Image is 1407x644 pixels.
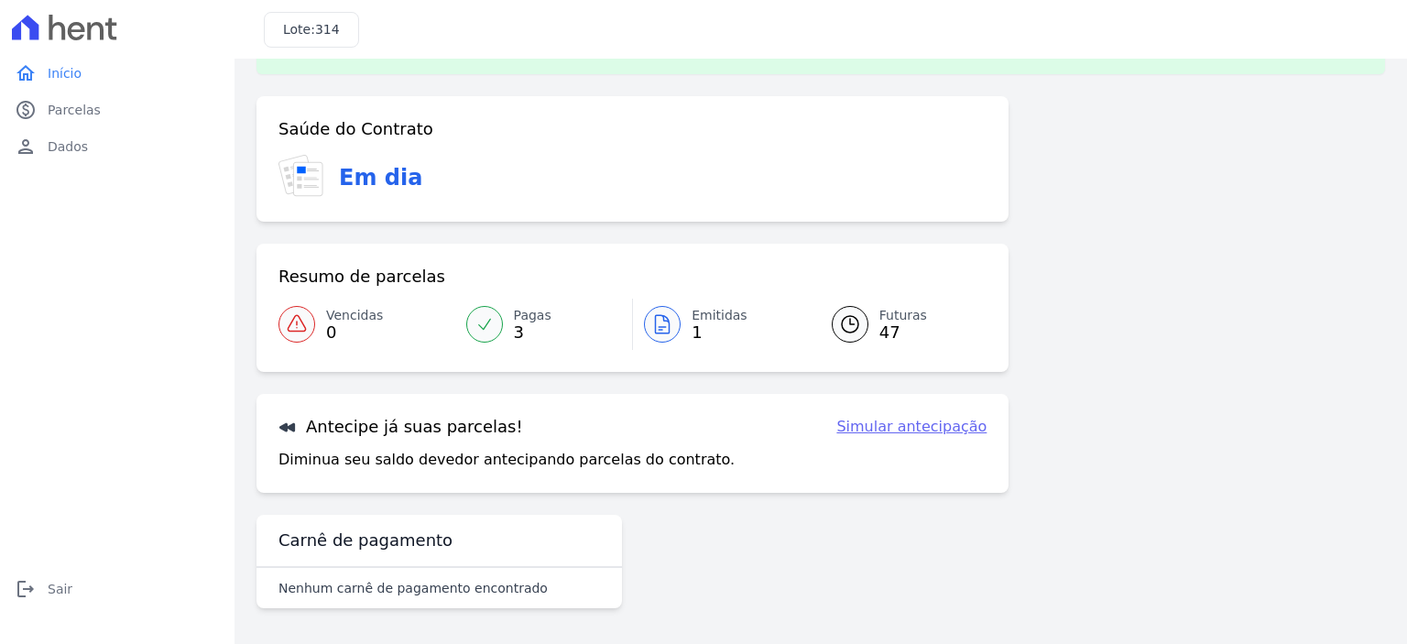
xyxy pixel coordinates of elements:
i: home [15,62,37,84]
span: 1 [692,325,747,340]
h3: Antecipe já suas parcelas! [278,416,523,438]
h3: Saúde do Contrato [278,118,433,140]
a: personDados [7,128,227,165]
span: Início [48,64,82,82]
h3: Carnê de pagamento [278,529,453,551]
a: Vencidas 0 [278,299,455,350]
span: Parcelas [48,101,101,119]
a: paidParcelas [7,92,227,128]
p: Nenhum carnê de pagamento encontrado [278,579,548,597]
span: Pagas [514,306,551,325]
i: paid [15,99,37,121]
a: Futuras 47 [810,299,987,350]
a: Pagas 3 [455,299,633,350]
a: Emitidas 1 [633,299,810,350]
a: Simular antecipação [836,416,987,438]
h3: Em dia [339,161,422,194]
i: logout [15,578,37,600]
a: homeInício [7,55,227,92]
span: Dados [48,137,88,156]
span: 314 [315,22,340,37]
i: person [15,136,37,158]
p: Diminua seu saldo devedor antecipando parcelas do contrato. [278,449,735,471]
span: Emitidas [692,306,747,325]
h3: Lote: [283,20,340,39]
span: 0 [326,325,383,340]
h3: Resumo de parcelas [278,266,445,288]
span: 47 [879,325,927,340]
span: Futuras [879,306,927,325]
span: 3 [514,325,551,340]
a: logoutSair [7,571,227,607]
span: Vencidas [326,306,383,325]
span: Sair [48,580,72,598]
